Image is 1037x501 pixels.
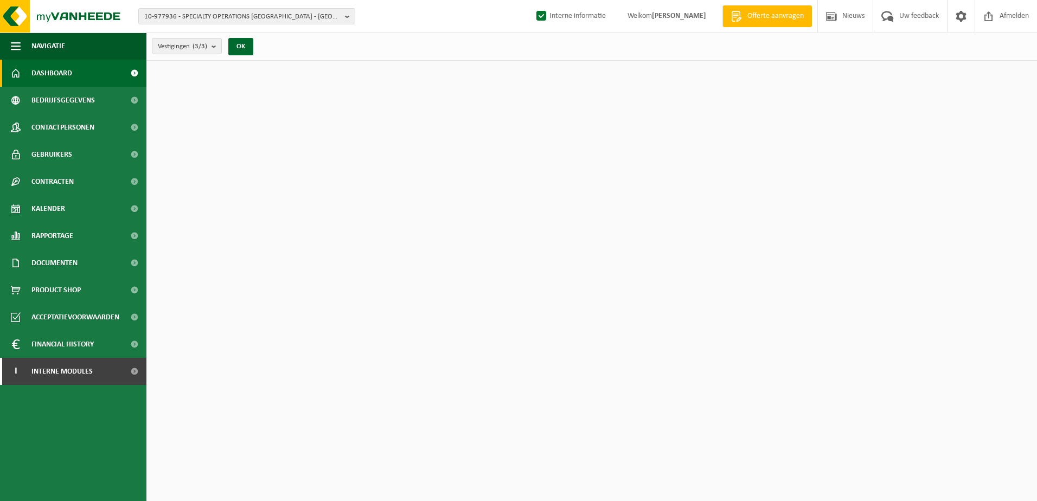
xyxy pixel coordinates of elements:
strong: [PERSON_NAME] [652,12,706,20]
span: Financial History [31,331,94,358]
span: Dashboard [31,60,72,87]
span: Acceptatievoorwaarden [31,304,119,331]
span: Contracten [31,168,74,195]
count: (3/3) [193,43,207,50]
span: Vestigingen [158,38,207,55]
button: 10-977936 - SPECIALTY OPERATIONS [GEOGRAPHIC_DATA] - [GEOGRAPHIC_DATA] [138,8,355,24]
span: Product Shop [31,277,81,304]
span: Gebruikers [31,141,72,168]
span: Contactpersonen [31,114,94,141]
span: I [11,358,21,385]
button: Vestigingen(3/3) [152,38,222,54]
span: 10-977936 - SPECIALTY OPERATIONS [GEOGRAPHIC_DATA] - [GEOGRAPHIC_DATA] [144,9,341,25]
label: Interne informatie [534,8,606,24]
button: OK [228,38,253,55]
span: Offerte aanvragen [745,11,806,22]
span: Bedrijfsgegevens [31,87,95,114]
span: Navigatie [31,33,65,60]
a: Offerte aanvragen [722,5,812,27]
span: Documenten [31,249,78,277]
span: Interne modules [31,358,93,385]
span: Rapportage [31,222,73,249]
span: Kalender [31,195,65,222]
